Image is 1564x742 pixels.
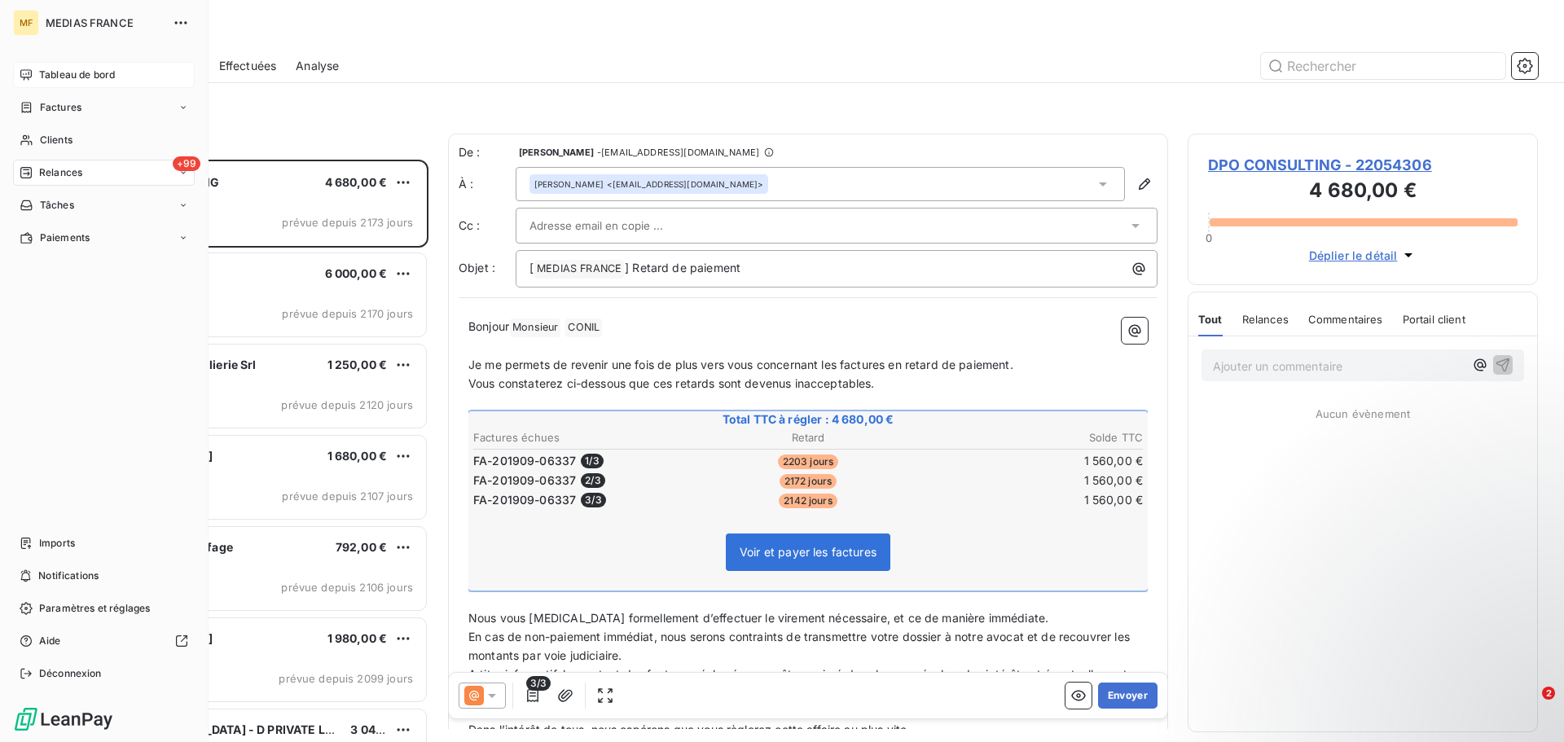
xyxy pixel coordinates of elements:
span: Déconnexion [39,666,102,681]
th: Retard [696,429,919,446]
span: 2172 jours [780,474,837,489]
span: - [EMAIL_ADDRESS][DOMAIN_NAME] [597,147,759,157]
button: Déplier le détail [1304,246,1422,265]
th: Solde TTC [921,429,1144,446]
label: Cc : [459,217,516,234]
span: 792,00 € [336,540,387,554]
span: Total TTC à régler : 4 680,00 € [471,411,1145,428]
span: Vous constaterez ci-dessous que ces retards sont devenus inacceptables. [468,376,875,390]
span: Aide [39,634,61,648]
span: prévue depuis 2120 jours [281,398,413,411]
iframe: Intercom live chat [1509,687,1548,726]
span: Tout [1198,313,1223,326]
span: 3 040,00 € [350,722,413,736]
span: prévue depuis 2107 jours [282,490,413,503]
img: Logo LeanPay [13,706,114,732]
span: 2 [1542,687,1555,700]
label: À : [459,176,516,192]
span: prévue depuis 2173 jours [282,216,413,229]
span: Clients [40,133,72,147]
h3: 4 680,00 € [1208,176,1518,209]
span: 3 / 3 [581,493,605,507]
span: Analyse [296,58,339,74]
span: Voir et payer les factures [740,545,876,559]
span: Notifications [38,569,99,583]
a: Aide [13,628,195,654]
span: Factures [40,100,81,115]
td: 1 560,00 € [921,452,1144,470]
span: 2 / 3 [581,473,604,488]
span: MEDIAS FRANCE [534,260,624,279]
span: Aucun évènement [1316,407,1410,420]
span: CONIL [565,318,602,337]
span: DPO CONSULTING - 22054306 [1208,154,1518,176]
span: Paiements [40,231,90,245]
span: Effectuées [219,58,277,74]
span: Imports [39,536,75,551]
span: prévue depuis 2099 jours [279,672,413,685]
span: FA-201909-06337 [473,492,576,508]
span: 1 980,00 € [327,631,388,645]
td: 1 560,00 € [921,472,1144,490]
span: Nous vous [MEDICAL_DATA] formellement d’effectuer le virement nécessaire, et ce de manière immédi... [468,611,1048,625]
span: 1 250,00 € [327,358,388,371]
span: ] Retard de paiement [625,261,740,274]
span: De : [459,144,516,160]
iframe: Intercom notifications message [1238,584,1564,698]
span: Monsieur [510,318,560,337]
span: prévue depuis 2170 jours [282,307,413,320]
span: Commentaires [1308,313,1383,326]
span: Dans l’intérêt de tous, nous espérons que vous règlerez cette affaire au plus vite. [468,722,910,736]
span: Relances [1242,313,1289,326]
span: Paramètres et réglages [39,601,150,616]
span: [PERSON_NAME] [519,147,594,157]
span: A titre informatif, le montant des factures réclamé pourra être majoré des clauses pénales, des i... [468,667,1131,700]
span: 1 680,00 € [327,449,388,463]
span: Déplier le détail [1309,247,1398,264]
input: Adresse email en copie ... [529,213,705,238]
span: Je me permets de revenir une fois de plus vers vous concernant les factures en retard de paiement. [468,358,1013,371]
span: Relances [39,165,82,180]
td: 1 560,00 € [921,491,1144,509]
span: [PERSON_NAME] [534,178,604,190]
span: 0 [1206,231,1212,244]
button: Envoyer [1098,683,1158,709]
span: 4 680,00 € [325,175,388,189]
span: 2203 jours [778,454,839,469]
span: +99 [173,156,200,171]
div: grid [78,160,428,742]
span: MEDIAS FRANCE [46,16,163,29]
span: 1 / 3 [581,454,603,468]
span: Bonjour [468,319,509,333]
span: Objet : [459,261,495,274]
span: 6 000,00 € [325,266,388,280]
div: MF [13,10,39,36]
input: Rechercher [1261,53,1505,79]
span: [DEMOGRAPHIC_DATA] - D PRIVATE LIMITED - [GEOGRAPHIC_DATA] [115,722,498,736]
span: Portail client [1403,313,1465,326]
span: En cas de non-paiement immédiat, nous serons contraints de transmettre votre dossier à notre avoc... [468,630,1133,662]
span: 3/3 [526,676,551,691]
th: Factures échues [472,429,695,446]
span: Tableau de bord [39,68,115,82]
span: Tâches [40,198,74,213]
span: prévue depuis 2106 jours [281,581,413,594]
span: [ [529,261,534,274]
span: 2142 jours [779,494,837,508]
span: FA-201909-06337 [473,453,576,469]
span: FA-201909-06337 [473,472,576,489]
div: <[EMAIL_ADDRESS][DOMAIN_NAME]> [534,178,763,190]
